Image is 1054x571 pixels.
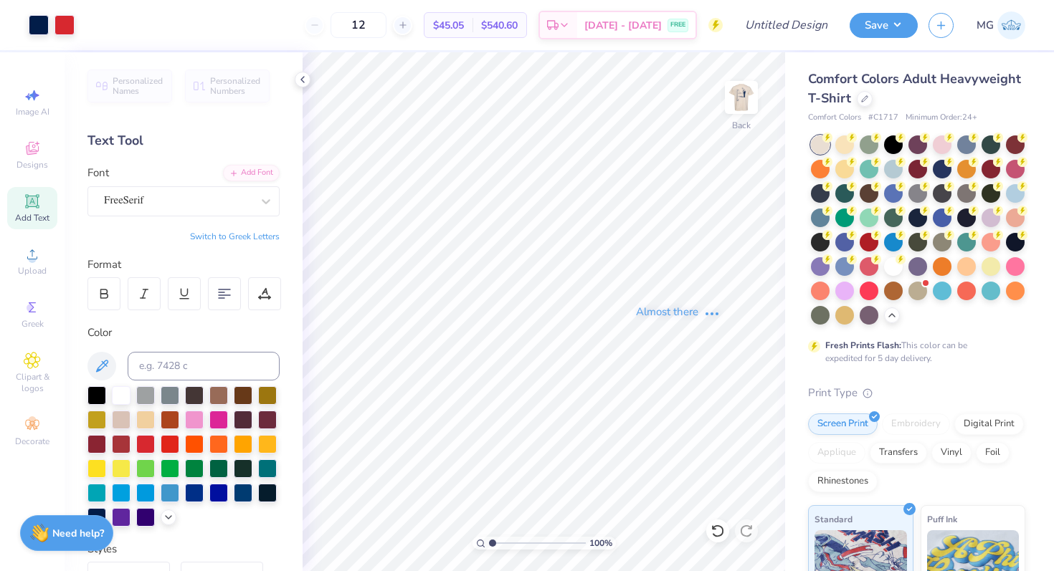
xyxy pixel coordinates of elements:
[16,106,49,117] span: Image AI
[15,212,49,224] span: Add Text
[210,76,261,96] span: Personalized Numbers
[733,11,839,39] input: Untitled Design
[52,527,104,540] strong: Need help?
[190,231,280,242] button: Switch to Greek Letters
[977,17,994,34] span: MG
[481,18,518,33] span: $540.60
[977,11,1025,39] a: MG
[997,11,1025,39] img: Mikah Giles
[16,159,48,171] span: Designs
[87,541,280,557] div: Styles
[670,20,685,30] span: FREE
[18,265,47,277] span: Upload
[850,13,918,38] button: Save
[223,165,280,181] div: Add Font
[113,76,163,96] span: Personalized Names
[15,436,49,447] span: Decorate
[87,131,280,150] div: Text Tool
[128,352,280,380] input: e.g. 7428 c
[331,12,386,38] input: – –
[87,256,281,273] div: Format
[87,325,280,341] div: Color
[87,165,109,181] label: Font
[433,18,464,33] span: $45.05
[22,318,44,330] span: Greek
[636,304,721,320] div: Almost there
[584,18,662,33] span: [DATE] - [DATE]
[7,371,57,394] span: Clipart & logos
